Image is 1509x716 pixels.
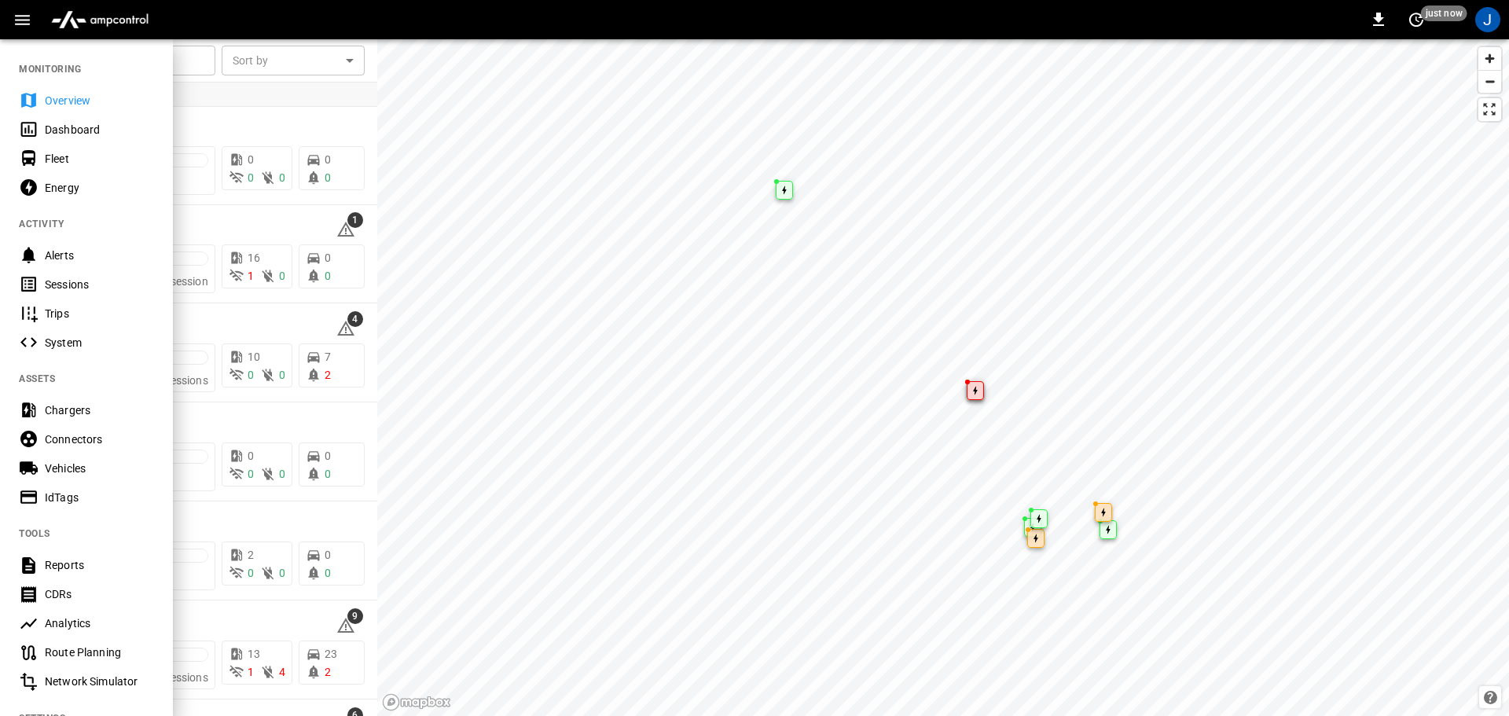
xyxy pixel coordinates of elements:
[45,615,154,631] div: Analytics
[45,248,154,263] div: Alerts
[45,402,154,418] div: Chargers
[45,586,154,602] div: CDRs
[45,5,155,35] img: ampcontrol.io logo
[45,122,154,138] div: Dashboard
[1421,6,1467,21] span: just now
[45,277,154,292] div: Sessions
[45,461,154,476] div: Vehicles
[45,306,154,321] div: Trips
[1404,7,1429,32] button: set refresh interval
[45,151,154,167] div: Fleet
[45,335,154,351] div: System
[45,490,154,505] div: IdTags
[45,674,154,689] div: Network Simulator
[45,644,154,660] div: Route Planning
[45,180,154,196] div: Energy
[1475,7,1500,32] div: profile-icon
[45,431,154,447] div: Connectors
[45,557,154,573] div: Reports
[45,93,154,108] div: Overview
